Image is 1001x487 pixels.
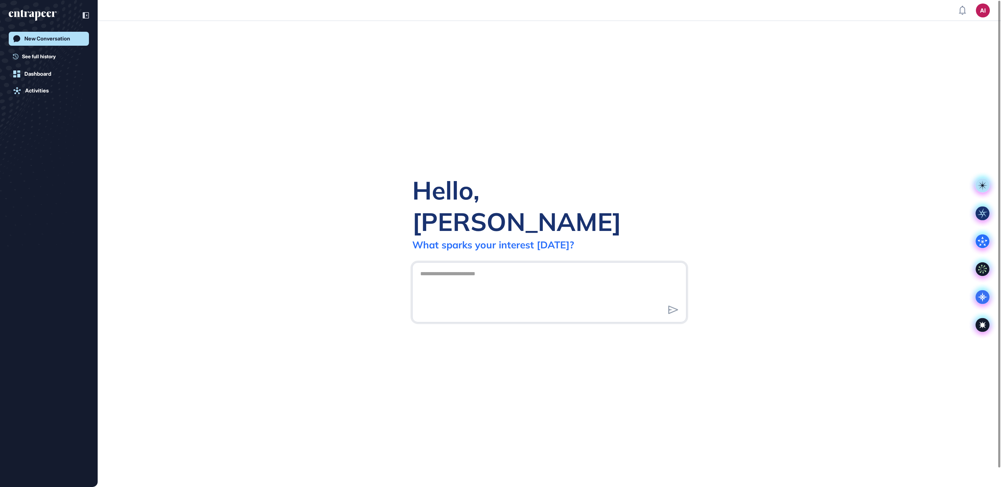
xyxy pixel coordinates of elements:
[976,3,990,17] button: AI
[22,53,56,60] span: See full history
[412,174,686,237] div: Hello, [PERSON_NAME]
[25,88,49,94] div: Activities
[9,10,57,21] div: entrapeer-logo
[9,67,89,81] a: Dashboard
[24,71,51,77] div: Dashboard
[412,239,574,251] div: What sparks your interest [DATE]?
[9,84,89,98] a: Activities
[24,36,70,42] div: New Conversation
[9,32,89,46] a: New Conversation
[13,53,89,60] a: See full history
